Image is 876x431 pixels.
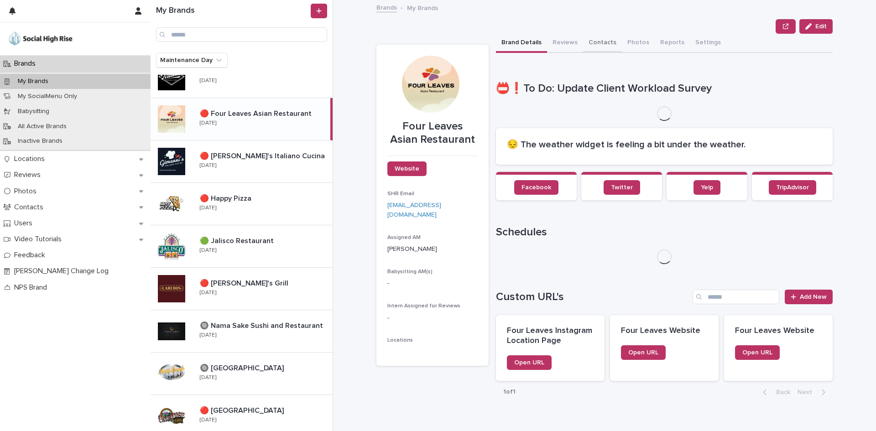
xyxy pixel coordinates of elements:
[735,326,822,336] p: Four Leaves Website
[496,291,689,304] h1: Custom URL's
[514,359,544,366] span: Open URL
[514,180,558,195] a: Facebook
[387,202,441,218] a: [EMAIL_ADDRESS][DOMAIN_NAME]
[496,226,833,239] h1: Schedules
[200,290,216,296] p: [DATE]
[376,2,397,12] a: Brands
[583,34,622,53] button: Contacts
[387,338,413,343] span: Locations
[507,139,822,150] h2: 😔 The weather widget is feeling a bit under the weather.
[799,19,833,34] button: Edit
[7,30,74,48] img: o5DnuTxEQV6sW9jFYBBf
[200,205,216,211] p: [DATE]
[496,82,833,95] h1: 📛❗To Do: Update Client Workload Survey
[815,23,827,30] span: Edit
[547,34,583,53] button: Reviews
[156,53,228,68] button: Maintenance Day
[151,310,333,353] a: 🔘 Nama Sake Sushi and Restaurant🔘 Nama Sake Sushi and Restaurant [DATE]
[690,34,726,53] button: Settings
[200,332,216,338] p: [DATE]
[200,247,216,254] p: [DATE]
[151,98,333,140] a: 🔴 Four Leaves Asian Restaurant🔴 Four Leaves Asian Restaurant [DATE]
[521,184,551,191] span: Facebook
[776,184,809,191] span: TripAdvisor
[496,315,605,380] a: Four Leaves Instagram Location PageOpen URL
[621,345,666,360] a: Open URL
[10,219,40,228] p: Users
[395,166,419,172] span: Website
[611,184,633,191] span: Twitter
[10,187,44,196] p: Photos
[622,34,655,53] button: Photos
[10,93,84,100] p: My SocialMenu Only
[387,235,421,240] span: Assigned AM
[200,108,313,118] p: 🔴 Four Leaves Asian Restaurant
[628,349,658,356] span: Open URL
[200,78,216,84] p: [DATE]
[151,268,333,310] a: 🔴 [PERSON_NAME]'s Grill🔴 [PERSON_NAME]'s Grill [DATE]
[507,355,552,370] a: Open URL
[151,353,333,395] a: 🔘 [GEOGRAPHIC_DATA]🔘 [GEOGRAPHIC_DATA] [DATE]
[200,277,290,288] p: 🔴 [PERSON_NAME]'s Grill
[10,283,54,292] p: NPS Brand
[655,34,690,53] button: Reports
[10,59,43,68] p: Brands
[387,303,460,309] span: Intern Assigned for Reviews
[200,120,216,126] p: [DATE]
[387,120,478,146] p: Four Leaves Asian Restaurant
[200,362,286,373] p: 🔘 [GEOGRAPHIC_DATA]
[769,180,816,195] a: TripAdvisor
[621,326,708,336] p: Four Leaves Website
[724,315,833,380] a: Four Leaves WebsiteOpen URL
[10,78,56,85] p: My Brands
[693,180,720,195] a: Yelp
[200,374,216,381] p: [DATE]
[800,294,827,300] span: Add New
[785,290,833,304] a: Add New
[151,140,333,183] a: 🔴 [PERSON_NAME]'s Italiano Cucina🔴 [PERSON_NAME]'s Italiano Cucina [DATE]
[10,171,48,179] p: Reviews
[156,27,327,42] input: Search
[701,184,713,191] span: Yelp
[387,244,478,254] p: [PERSON_NAME]
[735,345,780,360] a: Open URL
[200,235,276,245] p: 🟢 Jalisco Restaurant
[10,137,70,145] p: Inactive Brands
[151,225,333,268] a: 🟢 Jalisco Restaurant🟢 Jalisco Restaurant [DATE]
[200,417,216,423] p: [DATE]
[10,251,52,260] p: Feedback
[151,56,333,98] a: 🔘 Fireside🔘 Fireside [DATE]
[200,162,216,169] p: [DATE]
[10,235,69,244] p: Video Tutorials
[10,267,116,275] p: [PERSON_NAME] Change Log
[756,388,794,396] button: Back
[407,2,438,12] p: My Brands
[794,388,833,396] button: Next
[156,6,309,16] h1: My Brands
[10,203,51,212] p: Contacts
[496,381,523,403] p: 1 of 1
[798,389,818,395] span: Next
[742,349,772,356] span: Open URL
[200,150,327,161] p: 🔴 [PERSON_NAME]'s Italiano Cucina
[10,108,57,115] p: Babysitting
[10,123,74,130] p: All Active Brands
[10,155,52,163] p: Locations
[693,290,779,304] input: Search
[387,269,433,275] span: Babysitting AM(s)
[610,315,719,380] a: Four Leaves WebsiteOpen URL
[387,279,478,288] p: -
[387,191,414,197] span: SHR Email
[771,389,790,395] span: Back
[200,405,286,415] p: 🔴 [GEOGRAPHIC_DATA]
[507,326,594,346] p: Four Leaves Instagram Location Page
[387,161,427,176] a: Website
[200,192,253,203] p: 🔴 Happy Pizza
[151,183,333,225] a: 🔴 Happy Pizza🔴 Happy Pizza [DATE]
[604,180,640,195] a: Twitter
[387,313,478,323] p: -
[200,320,325,330] p: 🔘 Nama Sake Sushi and Restaurant
[496,34,547,53] button: Brand Details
